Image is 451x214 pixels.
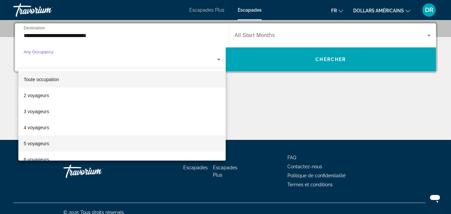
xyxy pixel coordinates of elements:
[24,141,49,146] font: 5 voyageurs
[24,77,59,82] font: Toute occupation
[24,109,49,114] font: 3 voyageurs
[424,187,446,209] iframe: Bouton de lancement de la fenêtre de messagerie
[24,93,49,98] font: 2 voyageurs
[24,157,49,162] font: 6 voyageurs
[24,125,49,130] font: 4 voyageurs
